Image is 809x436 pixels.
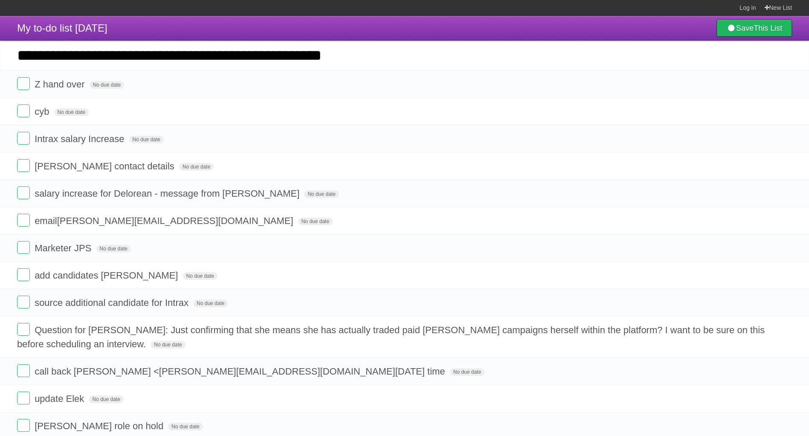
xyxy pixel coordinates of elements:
[54,108,89,116] span: No due date
[151,341,185,349] span: No due date
[17,186,30,199] label: Done
[304,190,339,198] span: No due date
[17,159,30,172] label: Done
[17,214,30,227] label: Done
[35,79,87,90] span: Z hand over
[17,132,30,145] label: Done
[35,393,86,404] span: update Elek
[96,245,131,253] span: No due date
[35,366,447,377] span: call back [PERSON_NAME] < [PERSON_NAME][EMAIL_ADDRESS][DOMAIN_NAME] [DATE] time
[90,81,124,89] span: No due date
[17,364,30,377] label: Done
[35,243,93,253] span: Marketer JPS
[17,325,765,349] span: Question for [PERSON_NAME]: Just confirming that she means she has actually traded paid [PERSON_N...
[17,296,30,308] label: Done
[17,268,30,281] label: Done
[89,395,123,403] span: No due date
[35,215,295,226] span: email [PERSON_NAME][EMAIL_ADDRESS][DOMAIN_NAME]
[17,77,30,90] label: Done
[129,136,164,143] span: No due date
[716,20,792,37] a: SaveThis List
[17,22,107,34] span: My to-do list [DATE]
[17,419,30,432] label: Done
[17,392,30,404] label: Done
[35,106,51,117] span: cyb
[179,163,214,171] span: No due date
[35,134,126,144] span: Intrax salary Increase
[298,218,333,225] span: No due date
[17,105,30,117] label: Done
[754,24,782,32] b: This List
[17,241,30,254] label: Done
[35,270,180,281] span: add candidates [PERSON_NAME]
[193,299,228,307] span: No due date
[35,188,302,199] span: salary increase for Delorean - message from [PERSON_NAME]
[168,423,203,430] span: No due date
[183,272,217,280] span: No due date
[450,368,484,376] span: No due date
[35,161,177,171] span: [PERSON_NAME] contact details
[17,323,30,336] label: Done
[35,297,191,308] span: source additional candidate for Intrax
[35,421,165,431] span: [PERSON_NAME] role on hold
